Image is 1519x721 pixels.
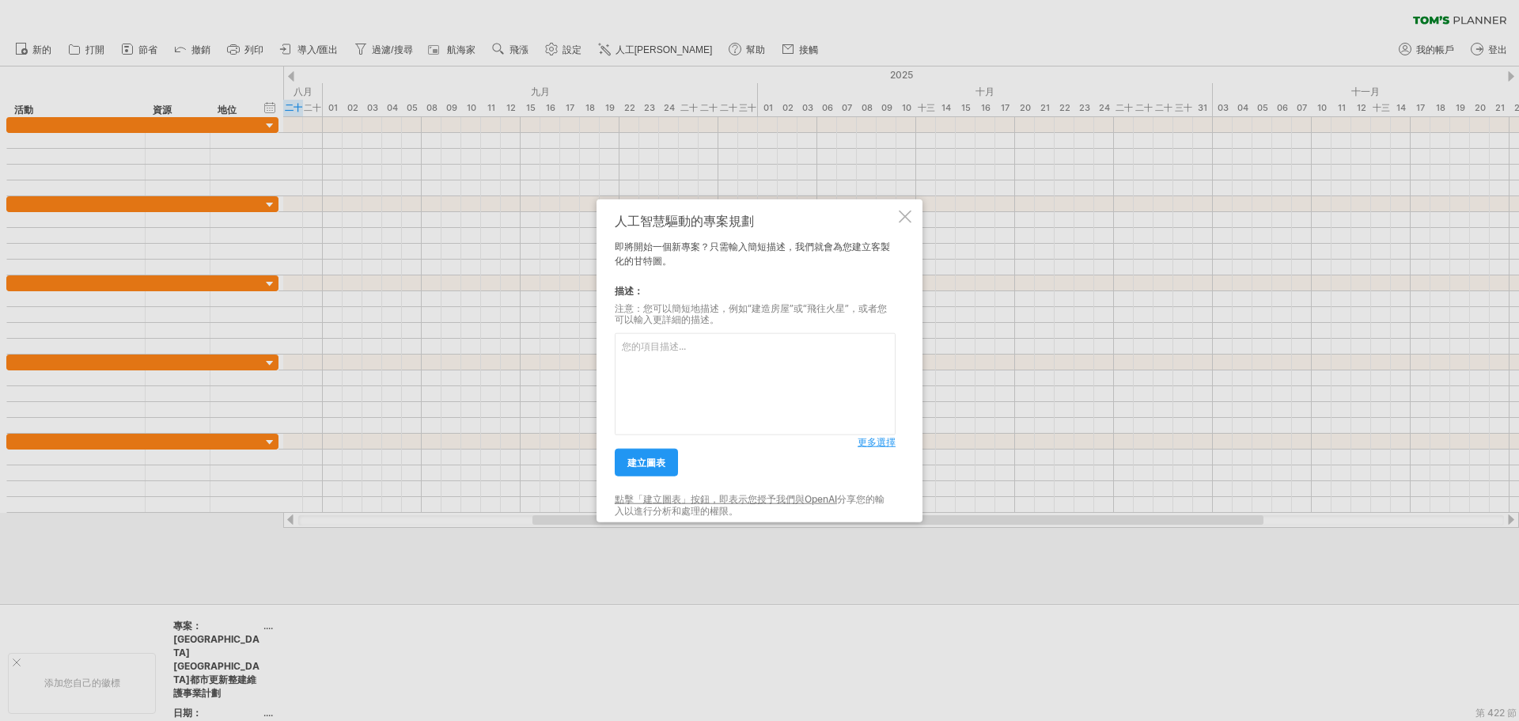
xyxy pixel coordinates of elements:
a: 更多選擇 [858,435,896,450]
a: 建立圖表 [615,449,678,476]
font: 人工智慧驅動的專案規劃 [615,212,754,228]
font: 建立圖表 [627,457,665,469]
font: 即將開始一個新專案？只需輸入簡短描述，我們就會為您建立客製化的甘特圖。 [615,240,890,266]
font: 以進行分析和處理的權限。 [624,504,738,516]
font: 更多選擇 [858,436,896,448]
font: 描述： [615,284,643,296]
font: 注意：您可以簡短地描述，例如“建造房屋”或“飛往火星”，或者您可以輸入更詳細的描述。 [615,302,887,324]
font: 分享您的輸入 [615,493,885,516]
a: 點擊「建立圖表」按鈕，即表示您授予我們與OpenAI [615,493,837,505]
